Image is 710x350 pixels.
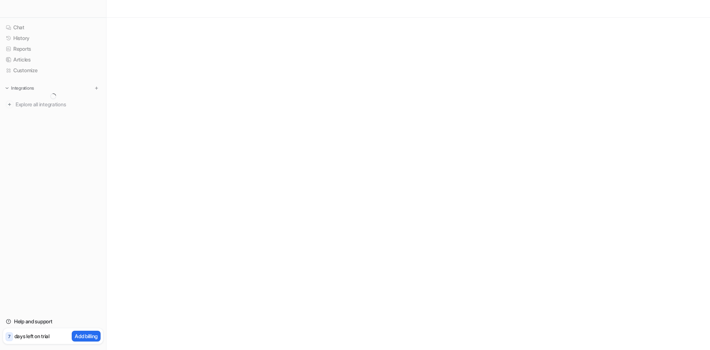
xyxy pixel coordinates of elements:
[11,85,34,91] p: Integrations
[8,333,10,340] p: 7
[4,86,10,91] img: expand menu
[94,86,99,91] img: menu_add.svg
[3,54,103,65] a: Articles
[3,316,103,327] a: Help and support
[16,99,100,110] span: Explore all integrations
[3,22,103,33] a: Chat
[3,84,36,92] button: Integrations
[3,44,103,54] a: Reports
[3,65,103,76] a: Customize
[75,332,98,340] p: Add billing
[3,33,103,43] a: History
[6,101,13,108] img: explore all integrations
[14,332,50,340] p: days left on trial
[3,99,103,110] a: Explore all integrations
[72,331,101,341] button: Add billing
